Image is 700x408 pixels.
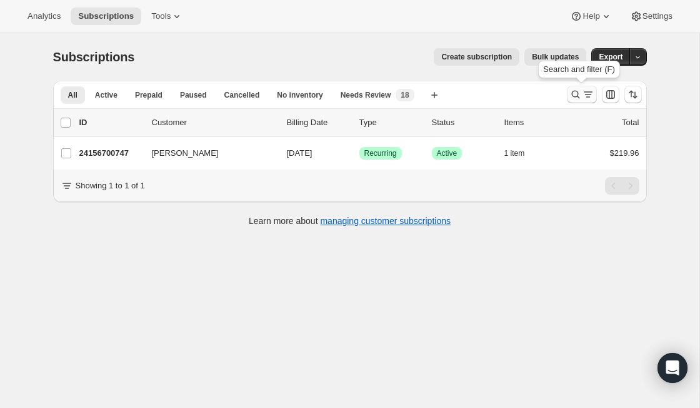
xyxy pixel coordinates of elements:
[79,116,639,129] div: IDCustomerBilling DateTypeStatusItemsTotal
[27,11,61,21] span: Analytics
[95,90,117,100] span: Active
[524,48,586,66] button: Bulk updates
[71,8,141,25] button: Subscriptions
[624,86,642,103] button: Sort the results
[79,145,639,162] div: 24156700747[PERSON_NAME][DATE]SuccessRecurringSuccessActive1 item$219.96
[287,148,312,158] span: [DATE]
[441,52,512,62] span: Create subscription
[277,90,322,100] span: No inventory
[78,11,134,21] span: Subscriptions
[642,11,672,21] span: Settings
[53,50,135,64] span: Subscriptions
[437,148,457,158] span: Active
[504,148,525,158] span: 1 item
[602,86,619,103] button: Customize table column order and visibility
[605,177,639,195] nav: Pagination
[567,86,597,103] button: Search and filter results
[249,215,451,227] p: Learn more about
[79,116,142,129] p: ID
[582,11,599,21] span: Help
[224,90,260,100] span: Cancelled
[76,180,145,192] p: Showing 1 to 1 of 1
[180,90,207,100] span: Paused
[424,86,444,104] button: Create new view
[152,116,277,129] p: Customer
[504,145,539,162] button: 1 item
[622,8,680,25] button: Settings
[341,90,391,100] span: Needs Review
[532,52,579,62] span: Bulk updates
[562,8,619,25] button: Help
[434,48,519,66] button: Create subscription
[144,8,191,25] button: Tools
[144,143,269,163] button: [PERSON_NAME]
[504,116,567,129] div: Items
[79,147,142,160] p: 24156700747
[20,8,68,25] button: Analytics
[432,116,494,129] p: Status
[320,216,451,226] a: managing customer subscriptions
[657,353,687,383] div: Open Intercom Messenger
[152,147,219,160] span: [PERSON_NAME]
[287,116,349,129] p: Billing Date
[68,90,77,100] span: All
[364,148,397,158] span: Recurring
[135,90,162,100] span: Prepaid
[401,90,409,100] span: 18
[151,11,171,21] span: Tools
[610,148,639,158] span: $219.96
[591,48,630,66] button: Export
[622,116,639,129] p: Total
[599,52,622,62] span: Export
[359,116,422,129] div: Type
